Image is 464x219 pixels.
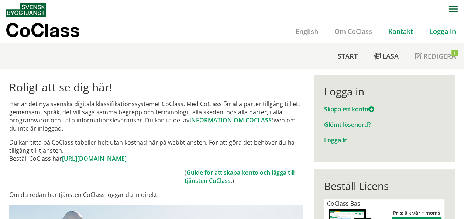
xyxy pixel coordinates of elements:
a: CoClass [6,20,96,43]
a: Logga in [421,27,464,36]
span: CoClass Bas [327,199,360,208]
a: Start [330,43,366,69]
a: INFORMATION OM COCLASS [189,116,272,124]
a: Glömt lösenord? [324,121,371,129]
strong: Pris: 0 kr/år + moms [393,209,440,216]
div: Logga in [324,85,444,98]
a: Om CoClass [326,27,380,36]
a: Guide för att skapa konto och lägga till tjänsten CoClass [185,168,295,185]
img: Svensk Byggtjänst [6,3,46,17]
p: Du kan titta på CoClass tabeller helt utan kostnad här på webbtjänsten. För att göra det behöver ... [9,138,303,163]
a: English [288,27,326,36]
span: Läsa [382,52,399,60]
p: Här är det nya svenska digitala klassifikationssystemet CoClass. Med CoClass får alla parter till... [9,100,303,132]
a: Kontakt [380,27,421,36]
a: Logga in [324,136,348,144]
p: CoClass [6,26,80,34]
h1: Roligt att se dig här! [9,81,303,94]
a: [URL][DOMAIN_NAME] [62,154,127,163]
td: ( .) [185,168,302,185]
a: Skapa ett konto [324,105,374,113]
div: Beställ Licens [324,180,444,192]
a: Läsa [366,43,407,69]
p: Om du redan har tjänsten CoClass loggar du in direkt! [9,191,303,199]
span: Start [338,52,358,60]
